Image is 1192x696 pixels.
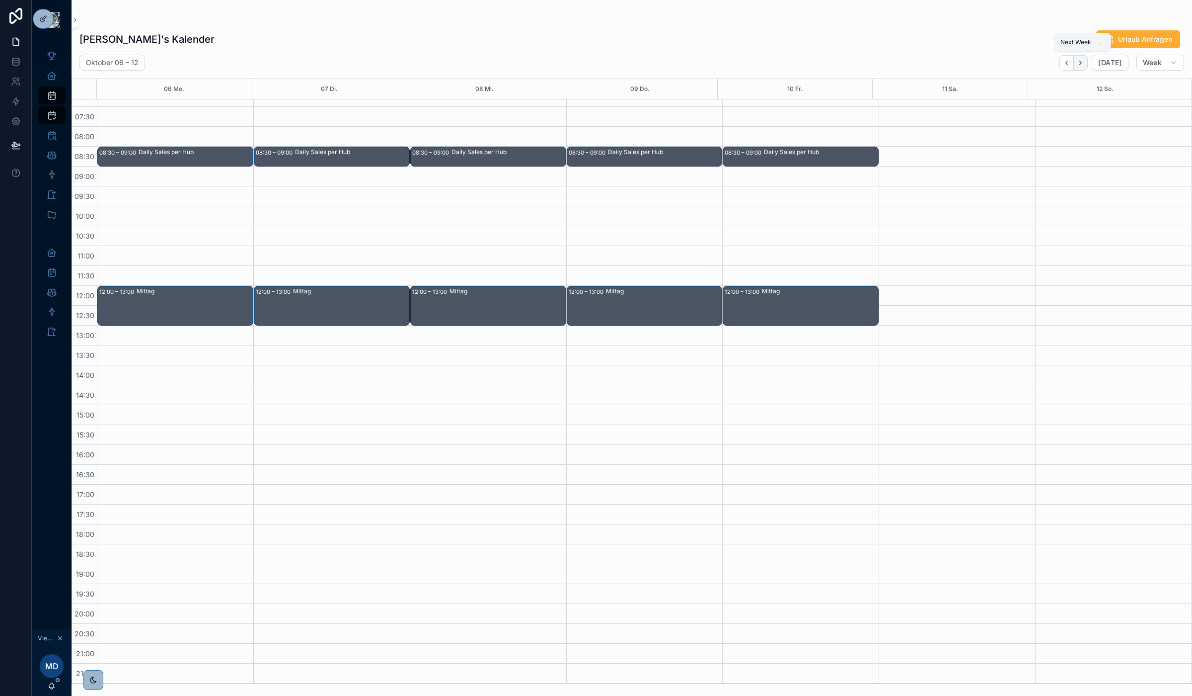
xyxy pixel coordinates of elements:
[74,570,97,578] span: 19:00
[32,40,72,354] div: scrollable content
[1098,58,1121,67] span: [DATE]
[256,287,293,297] div: 12:00 – 13:00
[451,148,565,156] div: Daily Sales per Hub
[725,287,762,297] div: 12:00 – 13:00
[74,510,97,519] span: 17:30
[72,152,97,161] span: 08:30
[75,271,97,280] span: 11:30
[1118,34,1172,44] span: Urlaub Anfragen
[723,286,878,325] div: 12:00 – 13:00Mittag
[1136,55,1184,71] button: Week
[254,147,409,166] div: 08:30 – 09:00Daily Sales per Hub
[606,287,722,295] div: Mittag
[74,450,97,459] span: 16:00
[764,148,878,156] div: Daily Sales per Hub
[293,287,409,295] div: Mittag
[79,32,215,46] h1: [PERSON_NAME]'s Kalender
[74,331,97,340] span: 13:00
[99,287,137,297] div: 12:00 – 13:00
[98,147,253,166] div: 08:30 – 09:00Daily Sales per Hub
[295,148,409,156] div: Daily Sales per Hub
[74,391,97,399] span: 14:30
[569,148,608,158] div: 08:30 – 09:00
[99,148,139,158] div: 08:30 – 09:00
[74,351,97,359] span: 13:30
[72,629,97,638] span: 20:30
[787,79,803,99] button: 10 Fr.
[1097,79,1114,99] button: 12 So.
[762,287,878,295] div: Mittag
[475,79,494,99] button: 08 Mi.
[86,58,139,68] h2: Oktober 06 – 12
[412,148,451,158] div: 08:30 – 09:00
[74,212,97,220] span: 10:00
[723,147,878,166] div: 08:30 – 09:00Daily Sales per Hub
[630,79,650,99] button: 09 Do.
[73,112,97,121] span: 07:30
[567,286,722,325] div: 12:00 – 13:00Mittag
[72,132,97,141] span: 08:00
[75,252,97,260] span: 11:00
[74,431,97,439] span: 15:30
[139,148,252,156] div: Daily Sales per Hub
[74,291,97,300] span: 12:00
[72,192,97,200] span: 09:30
[74,550,97,558] span: 18:30
[74,232,97,240] span: 10:30
[321,79,338,99] button: 07 Di.
[72,609,97,618] span: 20:00
[1092,55,1128,71] button: [DATE]
[74,470,97,479] span: 16:30
[256,148,295,158] div: 08:30 – 09:00
[74,411,97,419] span: 15:00
[1096,38,1104,46] span: .
[254,286,409,325] div: 12:00 – 13:00Mittag
[74,371,97,379] span: 14:00
[74,490,97,499] span: 17:00
[412,287,449,297] div: 12:00 – 13:00
[45,660,59,672] span: MD
[74,530,97,538] span: 18:00
[1074,55,1088,71] button: Next
[1143,58,1162,67] span: Week
[74,669,97,678] span: 21:30
[449,287,565,295] div: Mittag
[1060,38,1091,46] span: Next Week
[411,286,566,325] div: 12:00 – 13:00Mittag
[72,172,97,180] span: 09:00
[38,634,55,642] span: Viewing as [PERSON_NAME]
[73,92,97,101] span: 07:00
[725,148,764,158] div: 08:30 – 09:00
[569,287,606,297] div: 12:00 – 13:00
[74,649,97,658] span: 21:00
[74,311,97,320] span: 12:30
[942,79,958,99] button: 11 Sa.
[1096,30,1180,48] button: Urlaub Anfragen
[608,148,722,156] div: Daily Sales per Hub
[98,286,253,325] div: 12:00 – 13:00Mittag
[567,147,722,166] div: 08:30 – 09:00Daily Sales per Hub
[137,287,252,295] div: Mittag
[1059,55,1074,71] button: Back
[164,79,184,99] button: 06 Mo.
[411,147,566,166] div: 08:30 – 09:00Daily Sales per Hub
[74,590,97,598] span: 19:30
